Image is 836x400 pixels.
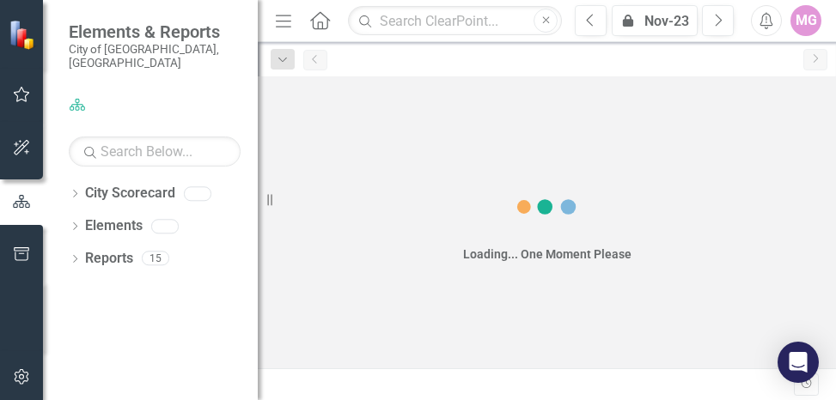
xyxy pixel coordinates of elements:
a: City Scorecard [85,184,175,203]
div: Open Intercom Messenger [778,342,819,383]
a: Elements [85,216,143,236]
input: Search Below... [69,136,241,167]
button: Nov-23 [612,5,698,36]
input: Search ClearPoint... [348,6,562,36]
button: MG [790,5,821,36]
div: Loading... One Moment Please [463,245,632,263]
span: Elements & Reports [69,21,241,42]
div: 15 [142,252,169,266]
a: Reports [85,249,133,269]
small: City of [GEOGRAPHIC_DATA], [GEOGRAPHIC_DATA] [69,42,241,70]
div: Nov-23 [618,11,692,32]
img: ClearPoint Strategy [9,20,39,50]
